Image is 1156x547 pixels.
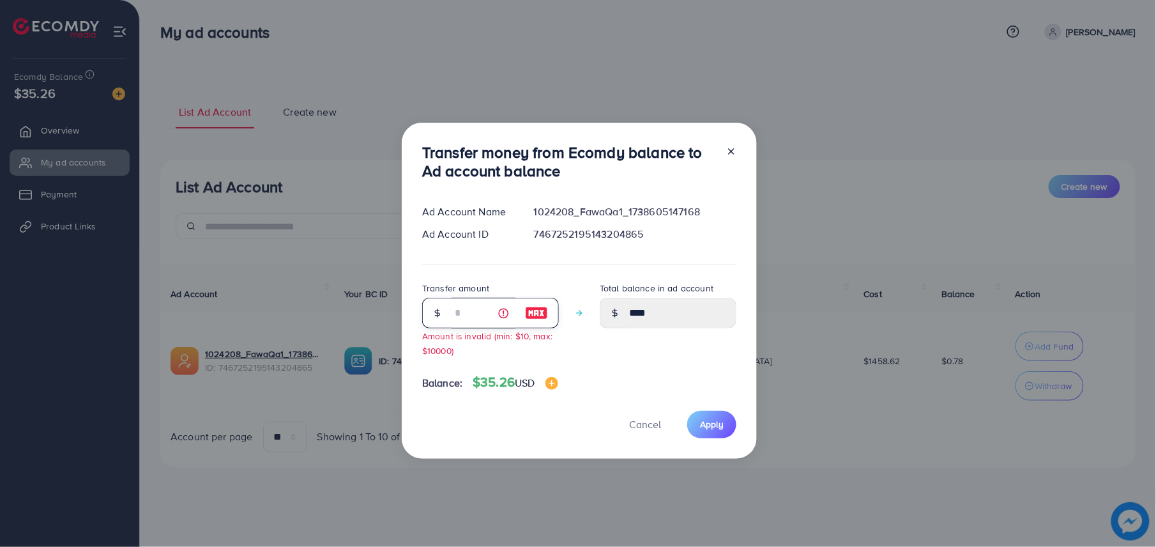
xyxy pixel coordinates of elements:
img: image [545,377,558,390]
h4: $35.26 [473,374,558,390]
div: 1024208_FawaQa1_1738605147168 [524,204,747,219]
span: Apply [700,418,724,431]
div: 7467252195143204865 [524,227,747,242]
label: Total balance in ad account [600,282,713,295]
label: Transfer amount [422,282,489,295]
img: image [525,305,548,321]
div: Ad Account Name [412,204,524,219]
span: Cancel [629,417,661,431]
button: Cancel [613,411,677,438]
span: USD [515,376,535,390]
div: Ad Account ID [412,227,524,242]
button: Apply [687,411,736,438]
span: Balance: [422,376,462,390]
h3: Transfer money from Ecomdy balance to Ad account balance [422,143,716,180]
small: Amount is invalid (min: $10, max: $10000) [422,330,552,357]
